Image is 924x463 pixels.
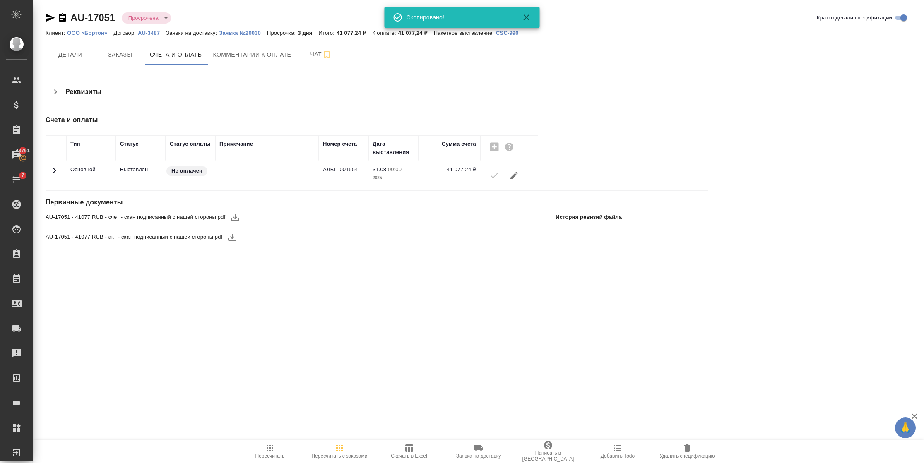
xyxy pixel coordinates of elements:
p: 3 дня [298,30,318,36]
span: Удалить спецификацию [659,453,715,459]
p: ООО «Бортон» [67,30,113,36]
p: История ревизий файла [556,213,622,221]
button: Закрыть [517,12,537,22]
div: Просрочена [122,12,171,24]
p: Пакетное выставление: [434,30,496,36]
span: Чат [301,49,341,60]
span: Заявка на доставку [456,453,501,459]
p: Заявка №20030 [219,30,267,36]
span: 🙏 [898,419,912,437]
div: Скопировано! [407,13,510,22]
div: Статус [120,140,139,148]
div: Тип [70,140,80,148]
button: Редактировать [504,166,524,185]
span: Кратко детали спецификации [817,14,892,22]
div: Дата выставления [373,140,414,156]
button: 🙏 [895,417,916,438]
span: Скачать в Excel [391,453,427,459]
div: Примечание [219,140,253,148]
button: Скопировать ссылку для ЯМессенджера [46,13,55,23]
button: Пересчитать с заказами [305,440,374,463]
span: Комментарии к оплате [213,50,291,60]
td: АЛБП-001554 [319,161,368,190]
button: Заявка на доставку [444,440,513,463]
button: Пересчитать [235,440,305,463]
span: AU-17051 - 41077 RUB - счет - скан подписанный с нашей стороны.pdf [46,213,225,221]
p: К оплате: [372,30,398,36]
span: Написать в [GEOGRAPHIC_DATA] [518,450,578,462]
button: Скопировать ссылку [58,13,67,23]
p: 00:00 [388,166,402,173]
a: 7 [2,169,31,190]
p: 41 077,24 ₽ [398,30,434,36]
button: Удалить спецификацию [652,440,722,463]
a: AU-3487 [138,29,166,36]
h4: Счета и оплаты [46,115,625,125]
span: 7 [16,171,29,180]
p: Итого: [319,30,337,36]
a: 43761 [2,144,31,165]
p: Не оплачен [171,167,202,175]
span: Счета и оплаты [150,50,203,60]
span: Заказы [100,50,140,60]
p: Все изменения в спецификации заблокированы [120,166,161,174]
p: 31.08, [373,166,388,173]
div: Статус оплаты [170,140,210,148]
span: Детали [51,50,90,60]
p: Договор: [113,30,138,36]
a: CSC-990 [496,29,525,36]
a: ООО «Бортон» [67,29,113,36]
span: Добавить Todo [601,453,635,459]
button: Заявка №20030 [219,29,267,37]
div: Сумма счета [442,140,476,148]
span: Пересчитать с заказами [311,453,367,459]
p: Просрочка: [267,30,298,36]
p: Заявки на доставку: [166,30,219,36]
svg: Подписаться [322,50,332,60]
button: Добавить Todo [583,440,652,463]
span: Toggle Row Expanded [50,170,60,177]
h4: Реквизиты [65,87,101,97]
button: Написать в [GEOGRAPHIC_DATA] [513,440,583,463]
button: Скачать в Excel [374,440,444,463]
div: Номер счета [323,140,357,148]
p: AU-3487 [138,30,166,36]
p: 2025 [373,174,414,182]
p: Клиент: [46,30,67,36]
a: AU-17051 [70,12,115,23]
td: 41 077,24 ₽ [418,161,480,190]
span: Пересчитать [255,453,285,459]
p: CSC-990 [496,30,525,36]
td: Основной [66,161,116,190]
span: AU-17051 - 41077 RUB - акт - скан подписанный с нашей стороны.pdf [46,233,222,241]
button: Просрочена [126,14,161,22]
span: 43761 [11,146,35,155]
p: 41 077,24 ₽ [337,30,372,36]
h4: Первичные документы [46,197,625,207]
